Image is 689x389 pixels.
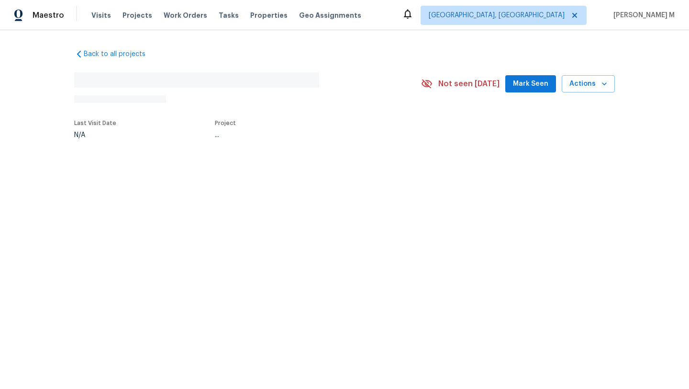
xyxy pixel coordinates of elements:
[215,132,399,138] div: ...
[438,79,500,89] span: Not seen [DATE]
[299,11,361,20] span: Geo Assignments
[505,75,556,93] button: Mark Seen
[74,120,116,126] span: Last Visit Date
[122,11,152,20] span: Projects
[164,11,207,20] span: Work Orders
[33,11,64,20] span: Maestro
[219,12,239,19] span: Tasks
[610,11,675,20] span: [PERSON_NAME] M
[91,11,111,20] span: Visits
[513,78,548,90] span: Mark Seen
[562,75,615,93] button: Actions
[429,11,565,20] span: [GEOGRAPHIC_DATA], [GEOGRAPHIC_DATA]
[74,132,116,138] div: N/A
[215,120,236,126] span: Project
[74,49,166,59] a: Back to all projects
[569,78,607,90] span: Actions
[250,11,288,20] span: Properties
